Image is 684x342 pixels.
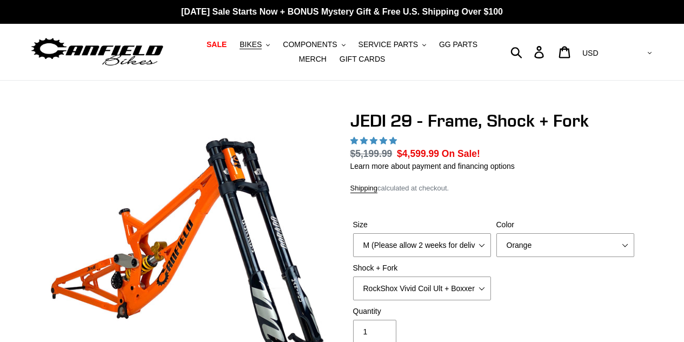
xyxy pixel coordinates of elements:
[234,37,275,52] button: BIKES
[353,262,491,274] label: Shock + Fork
[350,184,378,193] a: Shipping
[294,52,332,67] a: MERCH
[434,37,483,52] a: GG PARTS
[334,52,391,67] a: GIFT CARDS
[358,40,418,49] span: SERVICE PARTS
[496,219,634,231] label: Color
[439,40,477,49] span: GG PARTS
[353,219,491,231] label: Size
[201,37,232,52] a: SALE
[299,55,327,64] span: MERCH
[397,148,439,159] span: $4,599.99
[350,183,637,194] div: calculated at checkout.
[30,35,165,69] img: Canfield Bikes
[277,37,350,52] button: COMPONENTS
[207,40,227,49] span: SALE
[353,37,431,52] button: SERVICE PARTS
[283,40,337,49] span: COMPONENTS
[442,147,480,161] span: On Sale!
[240,40,262,49] span: BIKES
[350,110,637,131] h1: JEDI 29 - Frame, Shock + Fork
[350,162,515,170] a: Learn more about payment and financing options
[350,136,399,145] span: 5.00 stars
[340,55,386,64] span: GIFT CARDS
[350,148,393,159] s: $5,199.99
[353,306,491,317] label: Quantity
